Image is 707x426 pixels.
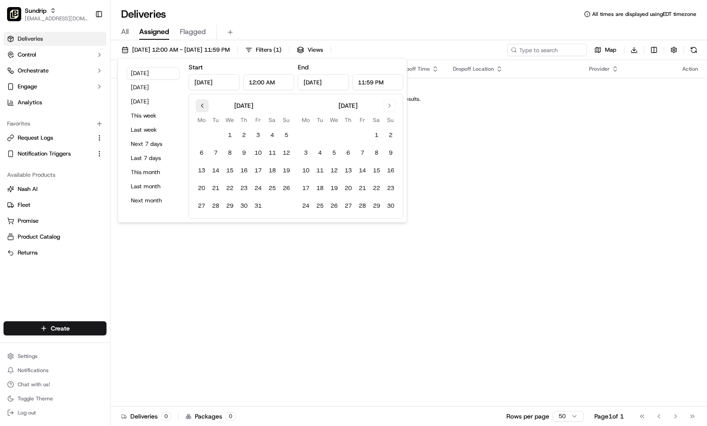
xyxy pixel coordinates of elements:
span: [DATE] [78,137,96,144]
input: Got a question? Start typing here... [23,57,159,66]
div: Page 1 of 1 [594,412,624,421]
button: 16 [384,164,398,178]
span: [PERSON_NAME] [27,161,72,168]
button: 5 [279,128,293,142]
button: 25 [313,199,327,213]
th: Wednesday [327,115,341,125]
div: 💻 [75,198,82,205]
button: [EMAIL_ADDRESS][DOMAIN_NAME] [25,15,88,22]
button: 22 [369,181,384,195]
img: 4920774857489_3d7f54699973ba98c624_72.jpg [19,84,34,100]
a: Notification Triggers [7,150,92,158]
button: 23 [237,181,251,195]
span: Deliveries [18,35,43,43]
button: 19 [279,164,293,178]
span: Log out [18,409,36,416]
button: Product Catalog [4,230,106,244]
a: Request Logs [7,134,92,142]
th: Friday [251,115,265,125]
div: Start new chat [40,84,145,93]
th: Tuesday [313,115,327,125]
img: Sundrip [7,7,21,21]
input: Date [189,74,240,90]
th: Sunday [279,115,293,125]
span: Toggle Theme [18,395,53,402]
span: Engage [18,83,37,91]
p: Rows per page [506,412,549,421]
button: 16 [237,164,251,178]
th: Thursday [341,115,355,125]
img: 1736555255976-a54dd68f-1ca7-489b-9aae-adbdc363a1c4 [18,137,25,145]
button: Views [293,44,327,56]
button: Chat with us! [4,378,106,391]
button: 13 [194,164,209,178]
span: Flagged [180,27,206,37]
span: Dropoff Location [453,65,494,72]
button: Last 7 days [127,152,180,164]
input: Type to search [507,44,587,56]
span: Assigned [139,27,169,37]
label: Start [189,63,203,71]
span: Pylon [88,219,107,226]
a: 💻API Documentation [71,194,145,210]
button: 4 [313,146,327,160]
a: Fleet [7,201,103,209]
button: 5 [327,146,341,160]
button: Log out [4,407,106,419]
button: 2 [384,128,398,142]
button: [DATE] 12:00 AM - [DATE] 11:59 PM [118,44,234,56]
span: Analytics [18,99,42,106]
button: 31 [251,199,265,213]
div: Past conversations [9,115,59,122]
button: 19 [327,181,341,195]
button: 1 [369,128,384,142]
button: 12 [327,164,341,178]
span: Promise [18,217,38,225]
button: 10 [299,164,313,178]
button: 13 [341,164,355,178]
th: Friday [355,115,369,125]
button: 20 [341,181,355,195]
button: 11 [265,146,279,160]
th: Sunday [384,115,398,125]
button: 14 [355,164,369,178]
button: 25 [265,181,279,195]
a: Deliveries [4,32,106,46]
span: Create [51,324,70,333]
div: 0 [226,412,236,420]
button: 8 [223,146,237,160]
button: Settings [4,350,106,362]
span: Provider [589,65,610,72]
span: Knowledge Base [18,198,68,206]
th: Monday [299,115,313,125]
span: Chat with us! [18,381,50,388]
a: Powered byPylon [62,219,107,226]
div: Available Products [4,168,106,182]
a: Returns [7,249,103,257]
button: 15 [223,164,237,178]
span: • [73,161,76,168]
button: Toggle Theme [4,392,106,405]
button: Notifications [4,364,106,377]
button: 23 [384,181,398,195]
span: Map [605,46,616,54]
span: API Documentation [84,198,142,206]
th: Wednesday [223,115,237,125]
span: All [121,27,129,37]
button: 29 [223,199,237,213]
button: See all [137,113,161,124]
button: SundripSundrip[EMAIL_ADDRESS][DOMAIN_NAME] [4,4,91,25]
button: 17 [251,164,265,178]
button: Start new chat [150,87,161,98]
button: 12 [279,146,293,160]
button: Nash AI [4,182,106,196]
button: 30 [237,199,251,213]
img: Nash [9,9,27,27]
button: 29 [369,199,384,213]
a: Analytics [4,95,106,110]
span: [DATE] [78,161,96,168]
button: Last week [127,124,180,136]
button: 10 [251,146,265,160]
button: 21 [355,181,369,195]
